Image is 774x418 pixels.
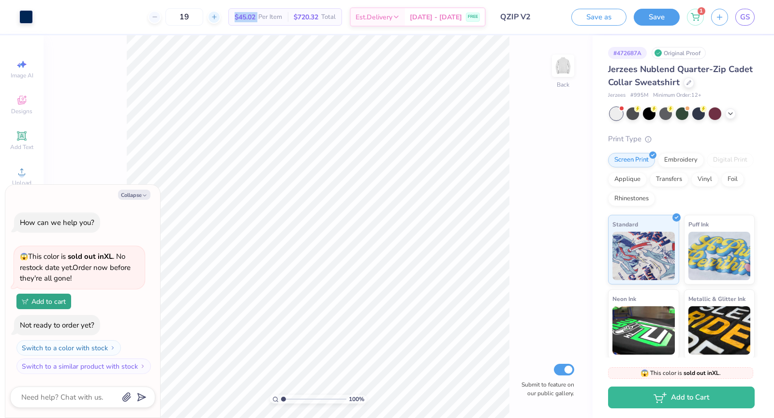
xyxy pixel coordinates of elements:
[608,172,647,187] div: Applique
[468,14,478,20] span: FREE
[608,91,625,100] span: Jerzees
[553,56,573,75] img: Back
[140,363,146,369] img: Switch to a similar product with stock
[608,192,655,206] div: Rhinestones
[640,369,721,377] span: This color is .
[516,380,574,398] label: Submit to feature on our public gallery.
[652,47,706,59] div: Original Proof
[658,153,704,167] div: Embroidery
[235,12,255,22] span: $45.02
[16,340,121,356] button: Switch to a color with stock
[557,80,569,89] div: Back
[608,63,753,88] span: Jerzees Nublend Quarter-Zip Cadet Collar Sweatshirt
[608,47,647,59] div: # 472687A
[349,395,364,403] span: 100 %
[640,369,649,378] span: 😱
[20,320,94,330] div: Not ready to order yet?
[608,153,655,167] div: Screen Print
[571,9,626,26] button: Save as
[12,179,31,187] span: Upload
[321,12,336,22] span: Total
[10,143,33,151] span: Add Text
[20,218,94,227] div: How can we help you?
[16,358,151,374] button: Switch to a similar product with stock
[688,219,709,229] span: Puff Ink
[612,232,675,280] img: Standard
[688,306,751,355] img: Metallic & Glitter Ink
[698,7,705,15] span: 1
[20,252,131,283] span: This color is . No restock date yet. Order now before they're all gone!
[653,91,701,100] span: Minimum Order: 12 +
[20,252,28,261] span: 😱
[11,107,32,115] span: Designs
[721,172,744,187] div: Foil
[735,9,755,26] a: GS
[165,8,203,26] input: – –
[688,294,745,304] span: Metallic & Glitter Ink
[634,9,680,26] button: Save
[630,91,648,100] span: # 995M
[11,72,33,79] span: Image AI
[650,172,688,187] div: Transfers
[22,299,29,304] img: Add to cart
[612,306,675,355] img: Neon Ink
[493,7,564,27] input: Untitled Design
[410,12,462,22] span: [DATE] - [DATE]
[68,252,113,261] strong: sold out in XL
[356,12,392,22] span: Est. Delivery
[707,153,754,167] div: Digital Print
[688,232,751,280] img: Puff Ink
[258,12,282,22] span: Per Item
[740,12,750,23] span: GS
[612,219,638,229] span: Standard
[16,294,71,309] button: Add to cart
[118,190,150,200] button: Collapse
[110,345,116,351] img: Switch to a color with stock
[608,387,755,408] button: Add to Cart
[684,369,719,377] strong: sold out in XL
[691,172,718,187] div: Vinyl
[608,134,755,145] div: Print Type
[612,294,636,304] span: Neon Ink
[294,12,318,22] span: $720.32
